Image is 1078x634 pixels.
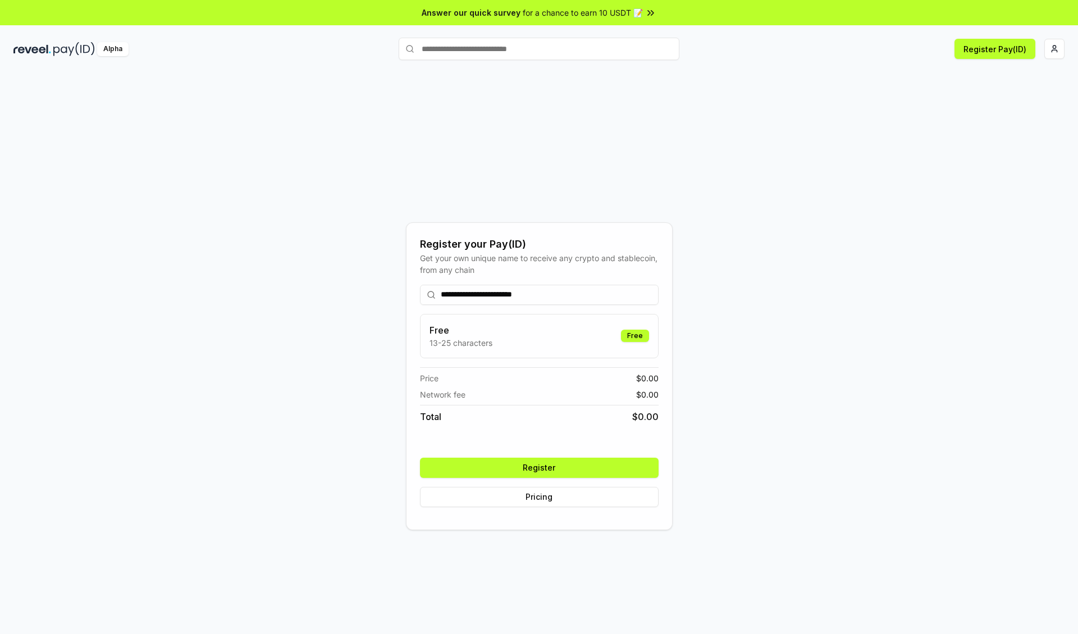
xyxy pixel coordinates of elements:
[430,323,492,337] h3: Free
[420,389,465,400] span: Network fee
[954,39,1035,59] button: Register Pay(ID)
[632,410,659,423] span: $ 0.00
[53,42,95,56] img: pay_id
[621,330,649,342] div: Free
[523,7,643,19] span: for a chance to earn 10 USDT 📝
[420,252,659,276] div: Get your own unique name to receive any crypto and stablecoin, from any chain
[420,236,659,252] div: Register your Pay(ID)
[420,487,659,507] button: Pricing
[430,337,492,349] p: 13-25 characters
[420,410,441,423] span: Total
[636,389,659,400] span: $ 0.00
[97,42,129,56] div: Alpha
[13,42,51,56] img: reveel_dark
[420,458,659,478] button: Register
[422,7,520,19] span: Answer our quick survey
[420,372,438,384] span: Price
[636,372,659,384] span: $ 0.00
